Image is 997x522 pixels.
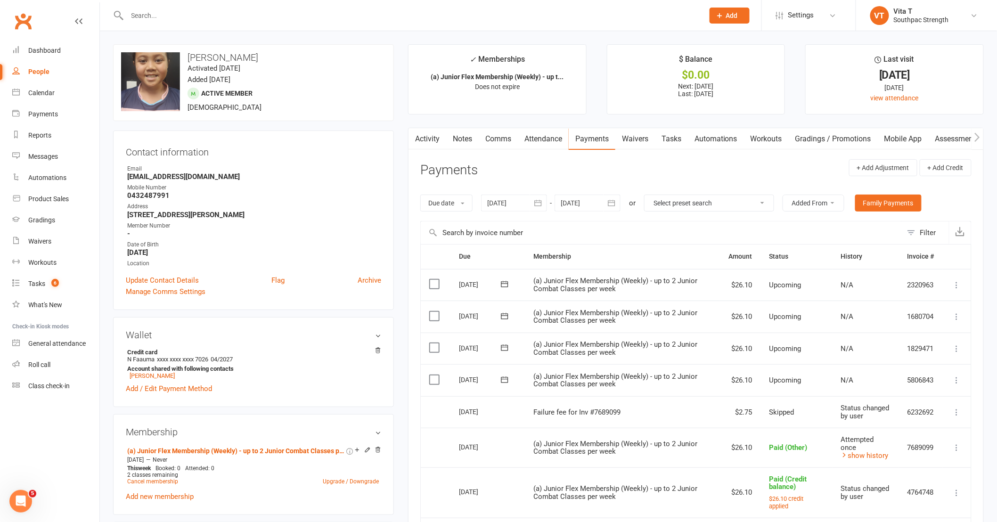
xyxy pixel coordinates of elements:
[833,245,899,269] th: History
[188,75,230,84] time: Added [DATE]
[899,301,943,333] td: 1680704
[130,372,175,379] a: [PERSON_NAME]
[533,440,697,456] span: (a) Junior Flex Membership (Weekly) - up to 2 Junior Combat Classes per week
[51,279,59,287] span: 6
[855,195,922,212] a: Family Payments
[409,128,446,150] a: Activity
[126,492,194,501] a: Add new membership
[720,333,760,365] td: $26.10
[28,340,86,347] div: General attendance
[920,227,936,238] div: Filter
[127,465,138,472] span: This
[12,40,99,61] a: Dashboard
[899,245,943,269] th: Invoice #
[841,312,854,321] span: N/A
[616,70,776,80] div: $0.00
[894,16,949,24] div: Southpac Strength
[720,245,760,269] th: Amount
[127,472,178,478] span: 2 classes remaining
[28,280,45,287] div: Tasks
[28,301,62,309] div: What's New
[899,467,943,518] td: 4764748
[127,183,381,192] div: Mobile Number
[12,231,99,252] a: Waivers
[127,248,381,257] strong: [DATE]
[127,164,381,173] div: Email
[125,465,153,472] div: week
[769,281,801,289] span: Upcoming
[12,210,99,231] a: Gradings
[431,73,564,81] strong: (a) Junior Flex Membership (Weekly) - up t...
[899,269,943,301] td: 2320963
[459,277,502,292] div: [DATE]
[720,301,760,333] td: $26.10
[769,475,807,491] span: Paid (Credit balance)
[9,490,32,513] iframe: Intercom live chat
[127,478,178,485] a: Cancel membership
[28,89,55,97] div: Calendar
[12,375,99,397] a: Class kiosk mode
[533,408,621,416] span: Failure fee for Inv #7689099
[920,159,972,176] button: + Add Credit
[789,128,878,150] a: Gradings / Promotions
[760,245,833,269] th: Status
[127,349,376,356] strong: Credit card
[125,456,381,464] div: —
[788,5,814,26] span: Settings
[12,167,99,188] a: Automations
[127,447,344,455] a: (a) Junior Flex Membership (Weekly) - up to 2 Junior Combat Classes per week
[126,143,381,157] h3: Contact information
[769,344,801,353] span: Upcoming
[420,195,473,212] button: Due date
[127,457,144,463] span: [DATE]
[124,9,697,22] input: Search...
[459,404,502,419] div: [DATE]
[28,195,69,203] div: Product Sales
[12,146,99,167] a: Messages
[12,188,99,210] a: Product Sales
[459,372,502,387] div: [DATE]
[902,221,949,244] button: Filter
[211,356,233,363] span: 04/2027
[29,490,36,498] span: 5
[894,7,949,16] div: Vita T
[814,82,975,93] div: [DATE]
[841,451,889,460] a: show history
[126,330,381,340] h3: Wallet
[188,64,240,73] time: Activated [DATE]
[127,172,381,181] strong: [EMAIL_ADDRESS][DOMAIN_NAME]
[121,52,386,63] h3: [PERSON_NAME]
[720,428,760,467] td: $26.10
[899,364,943,396] td: 5806843
[185,465,214,472] span: Attended: 0
[121,52,180,111] img: image1745996460.png
[688,128,744,150] a: Automations
[126,383,212,394] a: Add / Edit Payment Method
[720,269,760,301] td: $26.10
[450,245,525,269] th: Due
[126,427,381,437] h3: Membership
[475,83,520,90] span: Does not expire
[28,174,66,181] div: Automations
[271,275,285,286] a: Flag
[769,495,824,510] button: $26.10 credit applied
[12,252,99,273] a: Workouts
[127,211,381,219] strong: [STREET_ADDRESS][PERSON_NAME]
[769,408,794,416] span: Skipped
[12,104,99,125] a: Payments
[769,495,803,510] small: $26.10 credit applied
[127,365,376,372] strong: Account shared with following contacts
[569,128,615,150] a: Payments
[28,382,70,390] div: Class check-in
[127,229,381,238] strong: -
[28,68,49,75] div: People
[126,286,205,297] a: Manage Comms Settings
[127,240,381,249] div: Date of Birth
[616,82,776,98] p: Next: [DATE] Last: [DATE]
[744,128,789,150] a: Workouts
[421,221,902,244] input: Search by invoice number
[814,70,975,80] div: [DATE]
[28,131,51,139] div: Reports
[841,376,854,384] span: N/A
[28,216,55,224] div: Gradings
